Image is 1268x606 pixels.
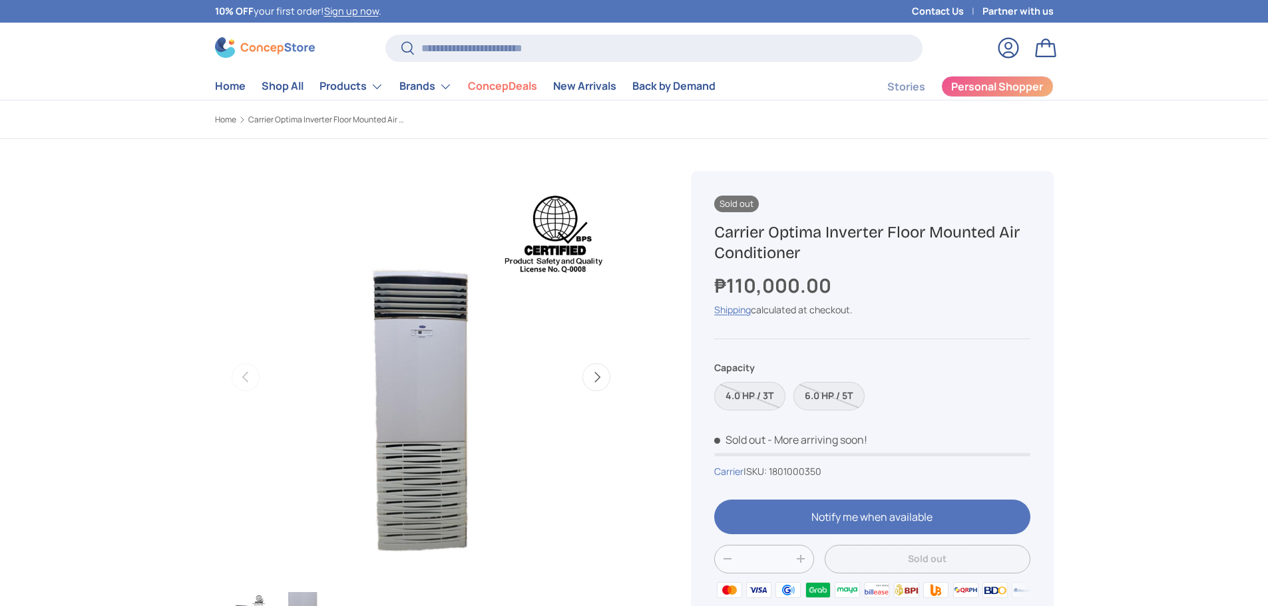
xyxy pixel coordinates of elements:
[248,116,408,124] a: Carrier Optima Inverter Floor Mounted Air Conditioner
[833,580,862,600] img: maya
[887,74,925,100] a: Stories
[714,196,759,212] span: Sold out
[982,4,1054,19] a: Partner with us
[262,73,304,99] a: Shop All
[855,73,1054,100] nav: Secondary
[714,272,835,299] strong: ₱110,000.00
[825,545,1030,573] button: Sold out
[215,5,254,17] strong: 10% OFF
[951,81,1043,92] span: Personal Shopper
[769,465,821,478] span: 1801000350
[1010,580,1039,600] img: metrobank
[773,580,803,600] img: gcash
[746,465,767,478] span: SKU:
[468,73,537,99] a: ConcepDeals
[714,580,743,600] img: master
[980,580,1010,600] img: bdo
[744,580,773,600] img: visa
[714,432,765,447] span: Sold out
[399,73,452,100] a: Brands
[714,303,751,316] a: Shipping
[714,222,1030,263] h1: Carrier Optima Inverter Floor Mounted Air Conditioner
[391,73,460,100] summary: Brands
[215,114,660,126] nav: Breadcrumbs
[714,361,755,375] legend: Capacity
[892,580,921,600] img: bpi
[743,465,821,478] span: |
[553,73,616,99] a: New Arrivals
[941,76,1054,97] a: Personal Shopper
[215,37,315,58] img: ConcepStore
[951,580,980,600] img: qrph
[912,4,982,19] a: Contact Us
[215,4,381,19] p: your first order! .
[312,73,391,100] summary: Products
[632,73,716,99] a: Back by Demand
[793,382,865,410] label: Sold out
[803,580,832,600] img: grabpay
[215,73,246,99] a: Home
[714,303,1030,317] div: calculated at checkout.
[921,580,951,600] img: ubp
[714,465,743,478] a: Carrier
[215,73,716,100] nav: Primary
[319,73,383,100] a: Products
[324,5,379,17] a: Sign up now
[862,580,891,600] img: billease
[215,116,236,124] a: Home
[767,432,867,447] p: - More arriving soon!
[714,382,785,410] label: Sold out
